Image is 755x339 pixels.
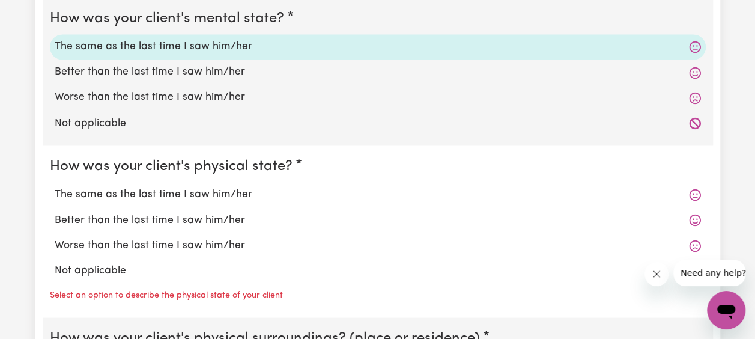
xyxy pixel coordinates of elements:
[55,237,701,253] label: Worse than the last time I saw him/her
[55,115,701,131] label: Not applicable
[55,64,701,80] label: Better than the last time I saw him/her
[55,263,701,278] label: Not applicable
[55,39,701,55] label: The same as the last time I saw him/her
[55,212,701,228] label: Better than the last time I saw him/her
[644,262,669,286] iframe: Close message
[50,289,283,302] p: Select an option to describe the physical state of your client
[7,8,73,18] span: Need any help?
[50,8,289,29] legend: How was your client's mental state?
[50,155,297,177] legend: How was your client's physical state?
[673,260,745,286] iframe: Message from company
[55,186,701,202] label: The same as the last time I saw him/her
[707,291,745,329] iframe: Button to launch messaging window
[55,90,701,105] label: Worse than the last time I saw him/her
